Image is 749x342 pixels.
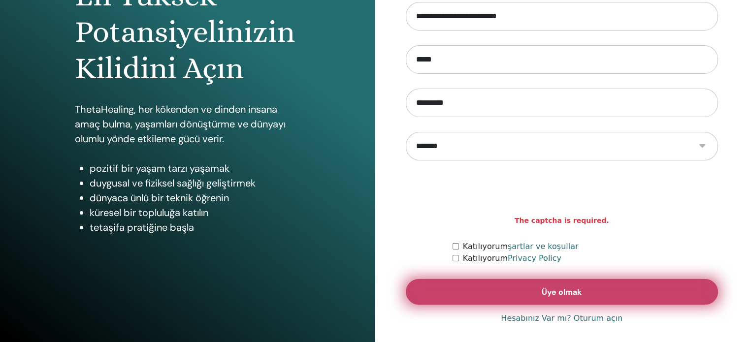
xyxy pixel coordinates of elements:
a: Hesabınız Var mı? Oturum açın [501,312,622,324]
span: Üye olmak [542,287,582,297]
label: Katılıyorum [463,252,561,264]
li: dünyaca ünlü bir teknik öğrenin [90,190,300,205]
a: Privacy Policy [508,253,561,263]
p: ThetaHealing, her kökenden ve dinden insana amaç bulma, yaşamları dönüştürme ve dünyayı olumlu yö... [75,102,300,146]
a: şartlar ve koşullar [508,242,579,251]
strong: The captcha is required. [515,216,609,226]
button: Üye olmak [406,279,718,305]
li: küresel bir topluluğa katılın [90,205,300,220]
li: duygusal ve fiziksel sağlığı geliştirmek [90,176,300,190]
li: pozitif bir yaşam tarzı yaşamak [90,161,300,176]
iframe: reCAPTCHA [487,175,637,214]
li: tetaşifa pratiğine başla [90,220,300,235]
label: Katılıyorum [463,241,579,252]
